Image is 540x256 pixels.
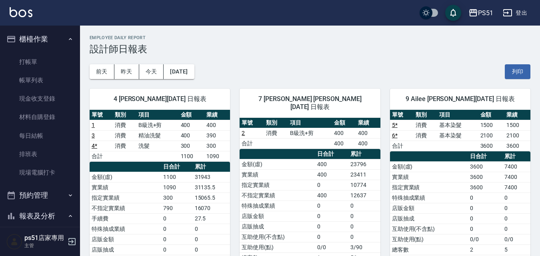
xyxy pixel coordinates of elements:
[264,118,288,128] th: 類別
[240,211,315,221] td: 店販金額
[468,151,502,162] th: 日合計
[136,130,179,141] td: 精油洗髮
[90,234,161,244] td: 店販金額
[3,108,77,126] a: 材料自購登錄
[179,130,204,141] td: 400
[502,151,530,162] th: 累計
[161,244,193,255] td: 0
[204,110,230,120] th: 業績
[414,120,437,130] td: 消費
[161,213,193,224] td: 0
[6,234,22,250] img: Person
[92,122,95,128] a: 1
[315,221,348,232] td: 0
[193,224,230,234] td: 0
[468,172,502,182] td: 3600
[99,95,220,103] span: 4 [PERSON_NAME][DATE] 日報表
[136,110,179,120] th: 項目
[400,95,521,103] span: 9 Ailee [PERSON_NAME][DATE] 日報表
[315,149,348,159] th: 日合計
[478,110,504,120] th: 金額
[240,200,315,211] td: 特殊抽成業績
[504,130,530,141] td: 2100
[332,128,356,138] td: 400
[136,120,179,130] td: B級洗+剪
[240,242,315,252] td: 互助使用(點)
[348,200,380,211] td: 0
[3,29,77,50] button: 櫃檯作業
[348,190,380,200] td: 12637
[356,118,380,128] th: 業績
[315,169,348,180] td: 400
[445,5,461,21] button: save
[288,128,332,138] td: B級洗+剪
[348,242,380,252] td: 3/90
[90,182,161,192] td: 實業績
[3,71,77,89] a: 帳單列表
[414,110,437,120] th: 類別
[90,64,114,79] button: 前天
[90,110,230,162] table: a dense table
[240,190,315,200] td: 不指定實業績
[315,242,348,252] td: 0/0
[502,244,530,255] td: 5
[465,5,496,21] button: PS51
[240,169,315,180] td: 實業績
[348,149,380,159] th: 累計
[10,7,32,17] img: Logo
[315,180,348,190] td: 0
[502,234,530,244] td: 0/0
[390,161,468,172] td: 金額(虛)
[468,161,502,172] td: 3600
[332,138,356,149] td: 400
[193,182,230,192] td: 31135.5
[92,132,95,139] a: 3
[90,244,161,255] td: 店販抽成
[390,141,414,151] td: 合計
[179,141,204,151] td: 300
[478,8,493,18] div: PS51
[240,180,315,190] td: 指定實業績
[113,110,136,120] th: 類別
[315,159,348,169] td: 400
[139,64,164,79] button: 今天
[3,53,77,71] a: 打帳單
[414,130,437,141] td: 消費
[161,234,193,244] td: 0
[193,213,230,224] td: 27.5
[437,130,478,141] td: 基本染髮
[113,120,136,130] td: 消費
[504,141,530,151] td: 3600
[502,224,530,234] td: 0
[3,145,77,163] a: 排班表
[3,89,77,108] a: 現金收支登錄
[315,211,348,221] td: 0
[468,203,502,213] td: 0
[24,242,65,249] p: 主管
[390,172,468,182] td: 實業績
[348,159,380,169] td: 23796
[502,203,530,213] td: 0
[3,127,77,145] a: 每日結帳
[478,141,504,151] td: 3600
[179,110,204,120] th: 金額
[193,192,230,203] td: 15065.5
[113,141,136,151] td: 消費
[315,190,348,200] td: 400
[505,64,530,79] button: 列印
[437,120,478,130] td: 基本染髮
[356,138,380,149] td: 400
[500,6,530,20] button: 登出
[468,244,502,255] td: 2
[504,120,530,130] td: 1500
[90,224,161,234] td: 特殊抽成業績
[468,234,502,244] td: 0/0
[478,130,504,141] td: 2100
[390,224,468,234] td: 互助使用(不含點)
[468,224,502,234] td: 0
[348,169,380,180] td: 23411
[315,200,348,211] td: 0
[161,224,193,234] td: 0
[348,221,380,232] td: 0
[315,232,348,242] td: 0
